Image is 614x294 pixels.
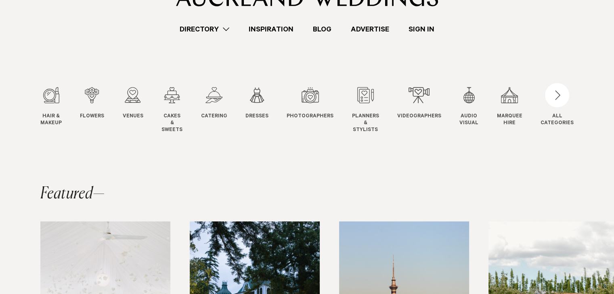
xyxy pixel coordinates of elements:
[497,87,539,133] swiper-slide: 11 / 12
[245,87,285,133] swiper-slide: 6 / 12
[541,113,574,127] div: ALL CATEGORIES
[80,87,120,133] swiper-slide: 2 / 12
[459,87,495,133] swiper-slide: 10 / 12
[245,87,268,120] a: Dresses
[40,186,105,202] h2: Featured
[459,113,478,127] span: Audio Visual
[541,87,574,125] button: ALLCATEGORIES
[497,87,522,127] a: Marquee Hire
[201,87,227,120] a: Catering
[352,113,379,133] span: Planners & Stylists
[459,87,478,127] a: Audio Visual
[80,87,104,120] a: Flowers
[123,87,143,120] a: Venues
[399,24,444,35] a: Sign In
[397,87,441,120] a: Videographers
[80,113,104,120] span: Flowers
[170,24,239,35] a: Directory
[287,87,350,133] swiper-slide: 7 / 12
[287,87,333,120] a: Photographers
[201,113,227,120] span: Catering
[123,113,143,120] span: Venues
[245,113,268,120] span: Dresses
[287,113,333,120] span: Photographers
[40,87,78,133] swiper-slide: 1 / 12
[352,87,395,133] swiper-slide: 8 / 12
[397,87,457,133] swiper-slide: 9 / 12
[497,113,522,127] span: Marquee Hire
[123,87,159,133] swiper-slide: 3 / 12
[341,24,399,35] a: Advertise
[161,87,199,133] swiper-slide: 4 / 12
[352,87,379,133] a: Planners & Stylists
[40,87,62,127] a: Hair & Makeup
[161,113,182,133] span: Cakes & Sweets
[161,87,182,133] a: Cakes & Sweets
[40,113,62,127] span: Hair & Makeup
[201,87,243,133] swiper-slide: 5 / 12
[239,24,303,35] a: Inspiration
[397,113,441,120] span: Videographers
[303,24,341,35] a: Blog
